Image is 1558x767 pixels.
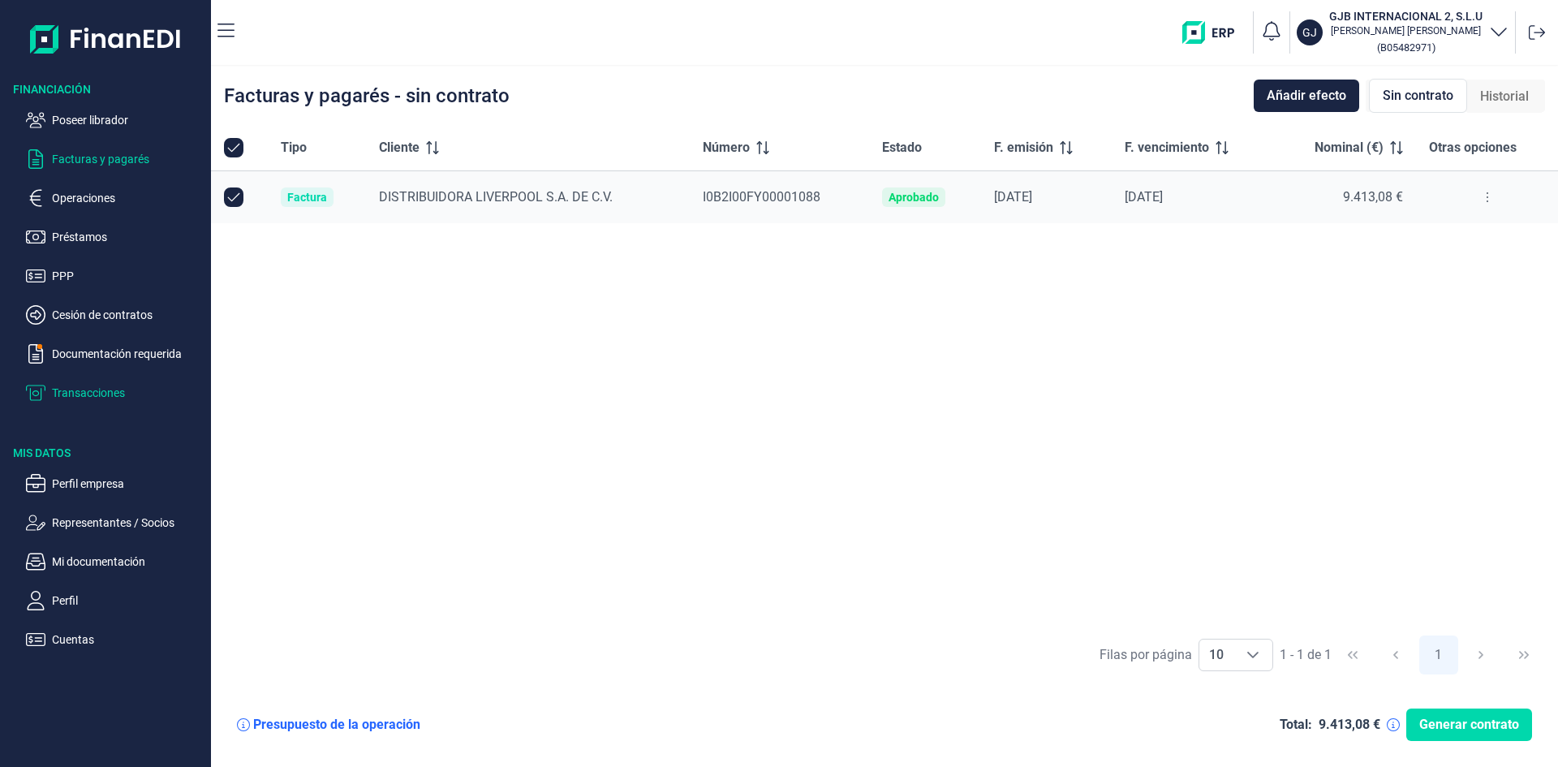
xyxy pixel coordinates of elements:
span: Otras opciones [1429,138,1517,157]
p: [PERSON_NAME] [PERSON_NAME] [1329,24,1483,37]
p: Mi documentación [52,552,204,571]
div: Facturas y pagarés - sin contrato [224,86,510,106]
div: Presupuesto de la operación [253,717,420,733]
button: Perfil empresa [26,474,204,493]
button: Cuentas [26,630,204,649]
span: 9.413,08 € [1343,189,1403,205]
span: F. vencimiento [1125,138,1209,157]
span: Sin contrato [1383,86,1453,106]
button: GJGJB INTERNACIONAL 2, S.L.U[PERSON_NAME] [PERSON_NAME](B05482971) [1297,8,1509,57]
p: Documentación requerida [52,344,204,364]
small: Copiar cif [1377,41,1435,54]
button: Poseer librador [26,110,204,130]
button: PPP [26,266,204,286]
button: Page 1 [1419,636,1458,674]
div: Historial [1467,80,1542,113]
p: PPP [52,266,204,286]
span: Tipo [281,138,307,157]
span: Generar contrato [1419,715,1519,735]
span: 10 [1199,640,1233,670]
p: GJ [1302,24,1317,41]
p: Préstamos [52,227,204,247]
div: [DATE] [994,189,1099,205]
p: Perfil empresa [52,474,204,493]
div: All items selected [224,138,243,157]
span: Cliente [379,138,420,157]
button: Mi documentación [26,552,204,571]
div: 9.413,08 € [1319,717,1380,733]
span: 1 - 1 de 1 [1280,649,1332,661]
p: Representantes / Socios [52,513,204,532]
img: erp [1182,21,1246,44]
span: I0B2I00FY00001088 [703,189,820,205]
span: Número [703,138,750,157]
button: Añadir efecto [1254,80,1359,112]
p: Transacciones [52,383,204,403]
span: Historial [1480,87,1529,106]
button: Previous Page [1376,636,1415,674]
span: Nominal (€) [1315,138,1384,157]
div: Sin contrato [1369,79,1467,113]
div: Choose [1233,640,1272,670]
button: Last Page [1504,636,1543,674]
h3: GJB INTERNACIONAL 2, S.L.U [1329,8,1483,24]
button: Documentación requerida [26,344,204,364]
p: Facturas y pagarés [52,149,204,169]
div: Aprobado [889,191,939,204]
p: Perfil [52,591,204,610]
div: Row Unselected null [224,187,243,207]
div: Filas por página [1100,645,1192,665]
div: [DATE] [1125,189,1261,205]
button: First Page [1333,636,1372,674]
button: Generar contrato [1406,709,1532,741]
p: Cuentas [52,630,204,649]
button: Representantes / Socios [26,513,204,532]
button: Operaciones [26,188,204,208]
button: Cesión de contratos [26,305,204,325]
span: DISTRIBUIDORA LIVERPOOL S.A. DE C.V. [379,189,613,205]
span: F. emisión [994,138,1053,157]
div: Total: [1280,717,1312,733]
p: Operaciones [52,188,204,208]
button: Perfil [26,591,204,610]
button: Préstamos [26,227,204,247]
button: Facturas y pagarés [26,149,204,169]
button: Transacciones [26,383,204,403]
img: Logo de aplicación [30,13,182,65]
span: Añadir efecto [1267,86,1346,106]
button: Next Page [1461,636,1500,674]
div: Factura [287,191,327,204]
p: Poseer librador [52,110,204,130]
p: Cesión de contratos [52,305,204,325]
span: Estado [882,138,922,157]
